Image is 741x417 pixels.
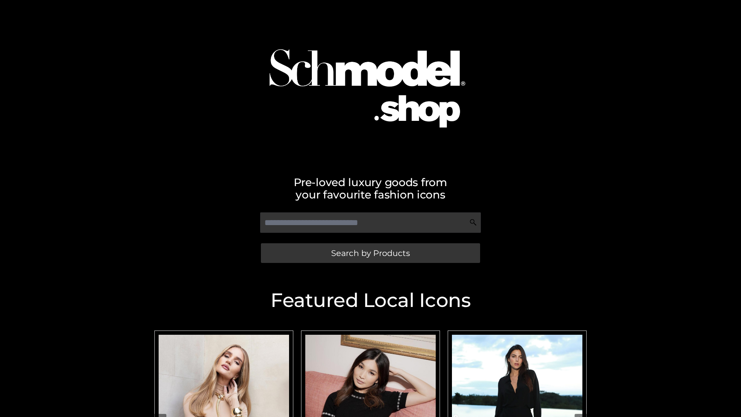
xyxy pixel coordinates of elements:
img: Search Icon [469,219,477,226]
span: Search by Products [331,249,410,257]
h2: Featured Local Icons​ [151,291,590,310]
a: Search by Products [261,243,480,263]
h2: Pre-loved luxury goods from your favourite fashion icons [151,176,590,201]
